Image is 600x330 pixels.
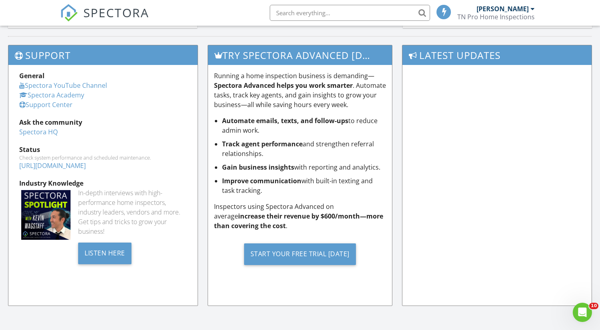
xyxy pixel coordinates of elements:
a: Listen Here [78,248,131,257]
h3: Try spectora advanced [DATE] [208,45,392,65]
span: 10 [589,303,598,309]
a: Spectora YouTube Channel [19,81,107,90]
strong: Automate emails, texts, and follow-ups [222,116,348,125]
img: The Best Home Inspection Software - Spectora [60,4,78,22]
a: Spectora Academy [19,91,84,99]
li: and strengthen referral relationships. [222,139,386,158]
p: Running a home inspection business is demanding— . Automate tasks, track key agents, and gain ins... [214,71,386,109]
div: In-depth interviews with high-performance home inspectors, industry leaders, vendors and more. Ge... [78,188,186,236]
p: Inspectors using Spectora Advanced on average . [214,202,386,231]
strong: General [19,71,44,80]
a: [URL][DOMAIN_NAME] [19,161,86,170]
div: [PERSON_NAME] [477,5,529,13]
div: Listen Here [78,243,131,264]
li: with reporting and analytics. [222,162,386,172]
div: Check system performance and scheduled maintenance. [19,154,187,161]
input: Search everything... [270,5,430,21]
strong: Track agent performance [222,140,303,148]
strong: Spectora Advanced helps you work smarter [214,81,353,90]
h3: Support [8,45,198,65]
div: Industry Knowledge [19,178,187,188]
strong: Improve communication [222,176,301,185]
div: TN Pro Home Inspections [457,13,535,21]
div: Status [19,145,187,154]
li: with built-in texting and task tracking. [222,176,386,195]
span: SPECTORA [83,4,149,21]
strong: increase their revenue by $600/month—more than covering the cost [214,212,383,230]
a: SPECTORA [60,11,149,28]
h3: Latest Updates [402,45,592,65]
a: Start Your Free Trial [DATE] [214,237,386,271]
div: Ask the community [19,117,187,127]
iframe: Intercom live chat [573,303,592,322]
a: Spectora HQ [19,128,58,136]
img: Spectoraspolightmain [21,190,71,239]
div: Start Your Free Trial [DATE] [244,243,356,265]
a: Support Center [19,100,73,109]
li: to reduce admin work. [222,116,386,135]
strong: Gain business insights [222,163,294,172]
